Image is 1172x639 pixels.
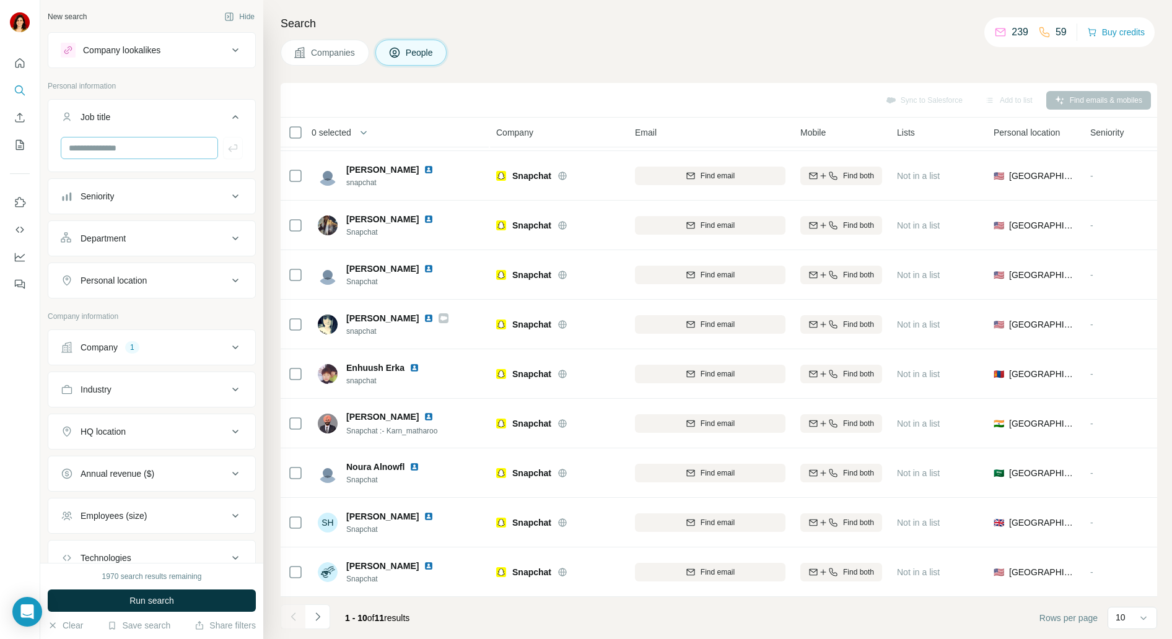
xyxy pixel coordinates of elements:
img: Logo of Snapchat [496,220,506,230]
button: Find email [635,266,785,284]
span: [GEOGRAPHIC_DATA] [1009,516,1075,529]
span: Find both [843,368,874,380]
img: Logo of Snapchat [496,419,506,428]
span: [PERSON_NAME] [346,213,419,225]
img: LinkedIn logo [409,462,419,472]
button: Search [10,79,30,102]
button: Employees (size) [48,501,255,531]
img: Avatar [318,463,338,483]
span: - [1090,468,1093,478]
button: Seniority [48,181,255,211]
img: Logo of Snapchat [496,369,506,379]
span: Find both [843,517,874,528]
span: Snapchat [512,417,551,430]
span: Snapchat [346,524,448,535]
span: Find email [701,319,735,330]
button: Company1 [48,333,255,362]
img: LinkedIn logo [424,165,434,175]
span: Find both [843,319,874,330]
button: Save search [107,619,170,632]
div: Industry [81,383,112,396]
h4: Search [281,15,1157,32]
button: Find email [635,513,785,532]
button: Dashboard [10,246,30,268]
button: Enrich CSV [10,106,30,129]
button: Hide [216,7,263,26]
img: LinkedIn logo [424,511,434,521]
span: Snapchat [512,368,551,380]
span: Run search [129,594,174,607]
img: Avatar [318,166,338,186]
img: Avatar [318,364,338,384]
button: Feedback [10,273,30,295]
span: snapchat [346,375,434,386]
div: Open Intercom Messenger [12,597,42,627]
span: Find both [843,467,874,479]
span: - [1090,567,1093,577]
img: Avatar [318,414,338,433]
div: Company [81,341,118,354]
span: Snapchat [346,573,448,585]
div: New search [48,11,87,22]
span: - [1090,171,1093,181]
span: 0 selected [312,126,351,139]
img: Avatar [318,562,338,582]
button: Navigate to next page [305,604,330,629]
p: 10 [1116,611,1126,624]
button: Share filters [195,619,256,632]
span: Not in a list [897,270,940,280]
span: Enhuush Erka [346,362,405,374]
span: snapchat [346,177,448,188]
button: Find email [635,315,785,334]
img: Logo of Snapchat [496,468,506,478]
img: LinkedIn logo [424,561,434,571]
span: Companies [311,46,356,59]
span: [GEOGRAPHIC_DATA] [1009,318,1075,331]
button: Personal location [48,266,255,295]
span: Find both [843,418,874,429]
button: Find email [635,365,785,383]
p: 239 [1012,25,1028,40]
span: 🇺🇸 [994,219,1004,232]
button: Find both [800,513,882,532]
span: Rows per page [1039,612,1098,624]
span: Snapchat [512,318,551,331]
button: Technologies [48,543,255,573]
button: Find both [800,414,882,433]
img: Logo of Snapchat [496,567,506,577]
button: Run search [48,589,256,612]
img: LinkedIn logo [424,412,434,422]
span: [PERSON_NAME] [346,411,419,423]
button: Find both [800,464,882,482]
span: 🇮🇳 [994,417,1004,430]
span: Find email [701,170,735,181]
button: Find both [800,315,882,334]
button: Buy credits [1087,24,1145,41]
img: LinkedIn logo [409,363,419,373]
span: Find email [701,418,735,429]
div: HQ location [81,425,126,438]
span: - [1090,419,1093,428]
span: [PERSON_NAME] [346,263,419,275]
span: [GEOGRAPHIC_DATA] [1009,566,1075,578]
button: Use Surfe on LinkedIn [10,191,30,214]
button: My lists [10,134,30,156]
button: Industry [48,375,255,404]
span: 🇺🇸 [994,566,1004,578]
span: Not in a list [897,220,940,230]
div: Annual revenue ($) [81,467,154,480]
div: Employees (size) [81,510,147,522]
span: Not in a list [897,319,940,329]
span: Personal location [994,126,1060,139]
span: Not in a list [897,419,940,428]
span: Snapchat [512,467,551,479]
span: [PERSON_NAME] [346,510,419,523]
span: Lists [897,126,915,139]
button: Find email [635,563,785,581]
div: SH [318,513,338,532]
span: - [1090,518,1093,528]
span: Find email [701,467,735,479]
span: results [345,613,409,623]
button: Find both [800,365,882,383]
img: LinkedIn logo [424,214,434,224]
